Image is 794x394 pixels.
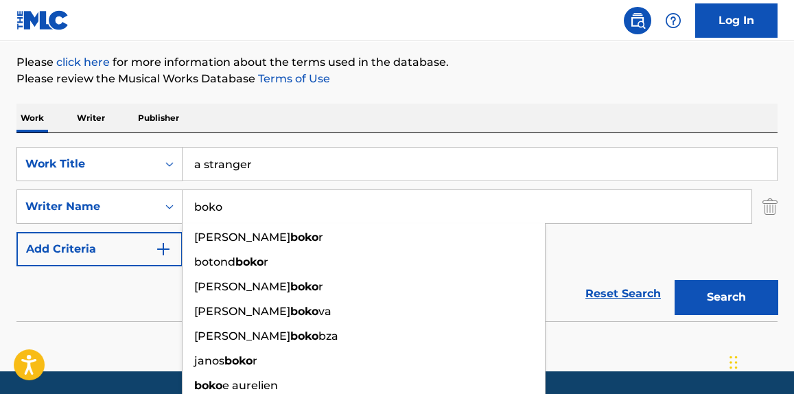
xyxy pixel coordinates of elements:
[290,305,318,318] strong: boko
[255,72,330,85] a: Terms of Use
[194,354,224,367] span: janos
[762,189,778,224] img: Delete Criterion
[253,354,257,367] span: r
[318,329,338,343] span: bza
[629,12,646,29] img: search
[222,379,278,392] span: e aurelien
[224,354,253,367] strong: boko
[194,329,290,343] span: [PERSON_NAME]
[659,7,687,34] div: Help
[665,12,681,29] img: help
[318,231,323,244] span: r
[73,104,109,132] p: Writer
[194,231,290,244] span: [PERSON_NAME]
[318,280,323,293] span: r
[16,54,778,71] p: Please for more information about the terms used in the database.
[16,10,69,30] img: MLC Logo
[16,232,183,266] button: Add Criteria
[235,255,264,268] strong: boko
[16,71,778,87] p: Please review the Musical Works Database
[624,7,651,34] a: Public Search
[194,305,290,318] span: [PERSON_NAME]
[729,342,738,383] div: Drag
[194,255,235,268] span: botond
[579,279,668,309] a: Reset Search
[16,147,778,321] form: Search Form
[56,56,110,69] a: click here
[695,3,778,38] a: Log In
[16,104,48,132] p: Work
[25,156,149,172] div: Work Title
[155,241,172,257] img: 9d2ae6d4665cec9f34b9.svg
[725,328,794,394] iframe: Chat Widget
[264,255,268,268] span: r
[194,379,222,392] strong: boko
[290,329,318,343] strong: boko
[290,280,318,293] strong: boko
[290,231,318,244] strong: boko
[675,280,778,314] button: Search
[25,198,149,215] div: Writer Name
[318,305,331,318] span: va
[134,104,183,132] p: Publisher
[194,280,290,293] span: [PERSON_NAME]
